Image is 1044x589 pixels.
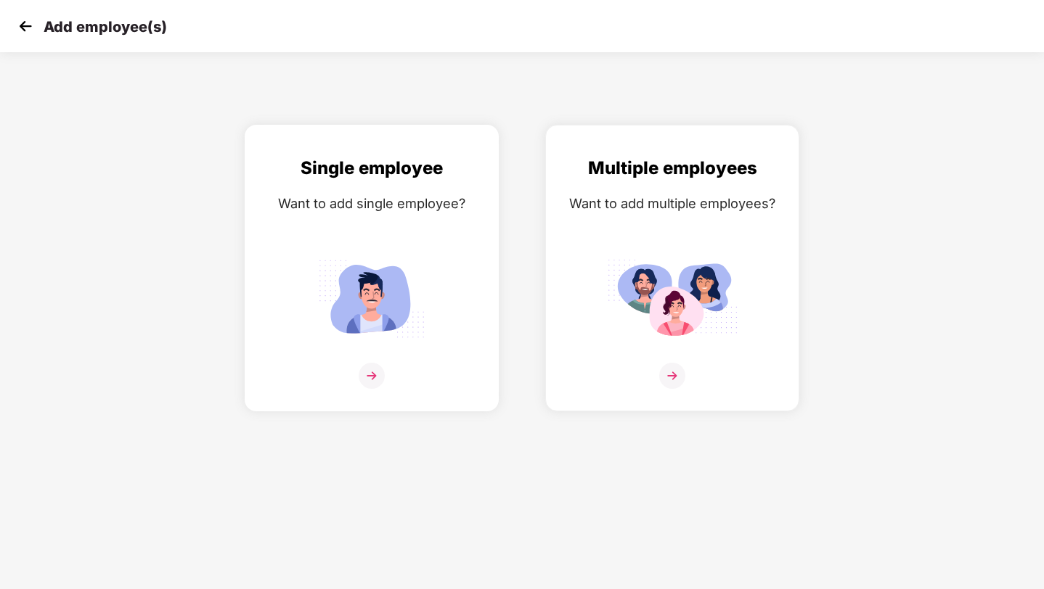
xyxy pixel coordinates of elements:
[15,15,36,37] img: svg+xml;base64,PHN2ZyB4bWxucz0iaHR0cDovL3d3dy53My5vcmcvMjAwMC9zdmciIHdpZHRoPSIzMCIgaGVpZ2h0PSIzMC...
[260,193,484,214] div: Want to add single employee?
[306,253,437,344] img: svg+xml;base64,PHN2ZyB4bWxucz0iaHR0cDovL3d3dy53My5vcmcvMjAwMC9zdmciIGlkPSJTaW5nbGVfZW1wbG95ZWUiIH...
[659,363,685,389] img: svg+xml;base64,PHN2ZyB4bWxucz0iaHR0cDovL3d3dy53My5vcmcvMjAwMC9zdmciIHdpZHRoPSIzNiIgaGVpZ2h0PSIzNi...
[607,253,738,344] img: svg+xml;base64,PHN2ZyB4bWxucz0iaHR0cDovL3d3dy53My5vcmcvMjAwMC9zdmciIGlkPSJNdWx0aXBsZV9lbXBsb3llZS...
[359,363,385,389] img: svg+xml;base64,PHN2ZyB4bWxucz0iaHR0cDovL3d3dy53My5vcmcvMjAwMC9zdmciIHdpZHRoPSIzNiIgaGVpZ2h0PSIzNi...
[560,155,784,182] div: Multiple employees
[560,193,784,214] div: Want to add multiple employees?
[260,155,484,182] div: Single employee
[44,18,167,36] p: Add employee(s)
